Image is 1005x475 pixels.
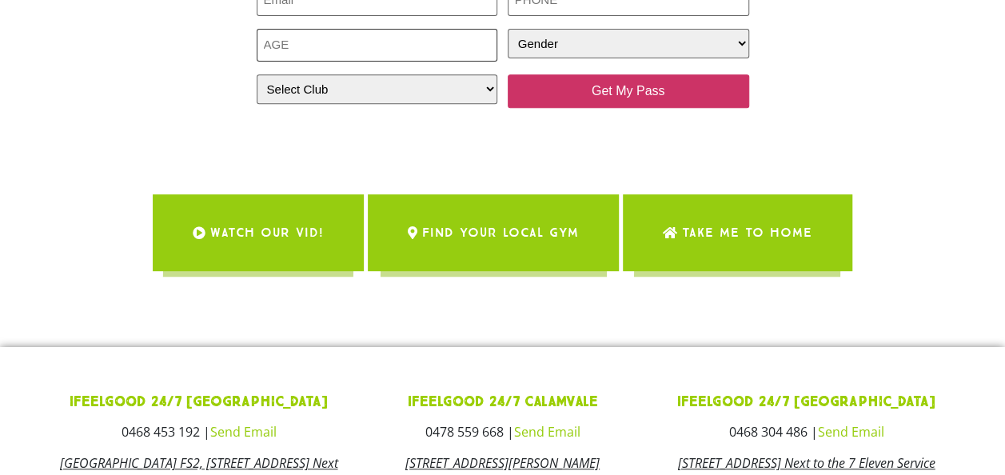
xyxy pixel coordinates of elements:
a: Take me to Home [623,194,852,271]
span: Find Your Local Gym [422,210,579,255]
span: Take me to Home [682,210,812,255]
a: ifeelgood 24/7 [GEOGRAPHIC_DATA] [70,393,328,411]
a: Send Email [513,423,580,441]
span: WATCH OUR VID! [210,210,324,255]
h3: 0478 559 668 | [362,425,642,438]
h3: 0468 453 192 | [59,425,339,438]
a: [STREET_ADDRESS][PERSON_NAME] [405,454,600,472]
a: ifeelgood 24/7 [GEOGRAPHIC_DATA] [677,393,935,411]
h3: 0468 304 486 | [666,425,946,438]
input: AGE [257,29,498,62]
a: ifeelgood 24/7 Calamvale [407,393,597,411]
a: Find Your Local Gym [368,194,619,271]
input: Get My Pass [508,74,749,108]
a: WATCH OUR VID! [153,194,364,271]
a: Send Email [817,423,883,441]
a: Send Email [209,423,276,441]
